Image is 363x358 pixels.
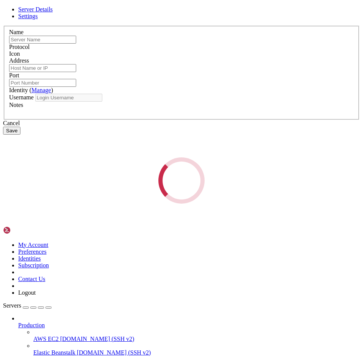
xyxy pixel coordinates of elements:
[30,87,53,93] span: ( )
[3,302,52,309] a: Servers
[3,127,20,135] button: Save
[9,44,30,50] label: Protocol
[18,276,45,282] a: Contact Us
[3,3,264,9] x-row: FATAL ERROR: Connection refused
[9,102,23,108] label: Notes
[33,342,360,356] li: Elastic Beanstalk [DOMAIN_NAME] (SSH v2)
[9,36,76,44] input: Server Name
[18,248,47,255] a: Preferences
[9,94,34,100] label: Username
[18,322,360,329] a: Production
[18,289,36,296] a: Logout
[18,6,53,13] a: Server Details
[18,242,49,248] a: My Account
[3,226,47,234] img: Shellngn
[9,57,29,64] label: Address
[77,349,151,356] span: [DOMAIN_NAME] (SSH v2)
[33,336,59,342] span: AWS EC2
[3,9,6,16] div: (0, 1)
[9,29,23,35] label: Name
[9,50,20,57] label: Icon
[31,87,51,93] a: Manage
[33,349,75,356] span: Elastic Beanstalk
[18,13,38,19] a: Settings
[3,120,360,127] div: Cancel
[35,94,102,102] input: Login Username
[9,64,76,72] input: Host Name or IP
[18,262,49,268] a: Subscription
[33,329,360,342] li: AWS EC2 [DOMAIN_NAME] (SSH v2)
[3,302,21,309] span: Servers
[18,255,41,262] a: Identities
[60,336,135,342] span: [DOMAIN_NAME] (SSH v2)
[18,322,45,328] span: Production
[33,349,360,356] a: Elastic Beanstalk [DOMAIN_NAME] (SSH v2)
[9,87,53,93] label: Identity
[33,336,360,342] a: AWS EC2 [DOMAIN_NAME] (SSH v2)
[156,155,207,206] div: Loading...
[9,79,76,87] input: Port Number
[9,72,19,79] label: Port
